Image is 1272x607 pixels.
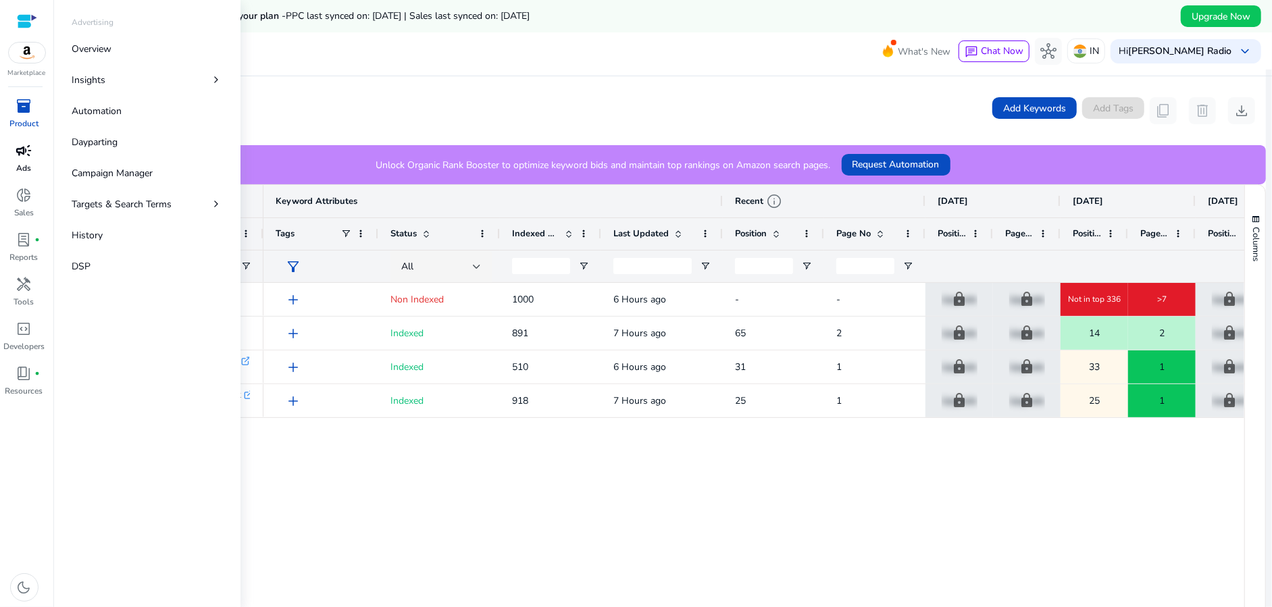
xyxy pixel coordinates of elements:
img: in.svg [1073,45,1087,58]
span: 25 [1089,387,1100,415]
span: chat [965,45,978,59]
span: Tags [276,228,295,240]
p: Upgrade [1212,286,1248,313]
span: 14 [1089,319,1100,347]
button: Open Filter Menu [240,261,251,271]
span: 510 [512,361,528,373]
span: hub [1040,43,1057,59]
input: Indexed Products Filter Input [512,258,570,274]
span: 891 [512,327,528,340]
span: handyman [16,276,32,292]
span: 1 [836,361,842,373]
span: Position [1208,228,1236,240]
span: 918 [512,394,528,407]
p: Upgrade [1009,387,1045,415]
button: Add Keywords [992,97,1077,119]
span: 2 [1159,319,1165,347]
span: add [285,359,301,375]
span: [DATE] [1208,195,1238,207]
p: Automation [72,104,122,118]
span: 65 [735,327,746,340]
img: amazon.svg [9,43,45,63]
span: campaign [16,142,32,159]
span: Indexed [390,394,424,407]
button: Open Filter Menu [801,261,812,271]
span: fiber_manual_record [35,371,41,376]
p: Developers [3,340,45,352]
span: 33 [1089,353,1100,381]
span: 2 [836,327,842,340]
button: Upgrade Now [1181,5,1261,27]
span: Keyword Attributes [276,195,357,207]
span: >7 [1157,294,1167,305]
span: 25 [735,394,746,407]
span: PPC last synced on: [DATE] | Sales last synced on: [DATE] [286,9,530,22]
span: All [401,260,413,273]
span: code_blocks [16,321,32,337]
span: 7 Hours ago [613,394,666,407]
p: IN [1090,39,1099,63]
button: hub [1035,38,1062,65]
span: Request Automation [853,157,940,171]
span: 1 [836,394,842,407]
span: Page No [836,228,871,240]
span: 1 [1159,387,1165,415]
p: Upgrade [1009,353,1045,381]
span: What's New [898,40,950,63]
b: [PERSON_NAME] Radio [1128,45,1231,57]
span: filter_alt [285,259,301,275]
span: keyboard_arrow_down [1237,43,1253,59]
p: Product [9,117,39,130]
p: Overview [72,42,111,56]
span: - [836,293,840,306]
span: Non Indexed [390,293,444,306]
span: Indexed [390,361,424,373]
span: Chat Now [981,45,1023,57]
p: Upgrade [1212,319,1248,347]
span: [DATE] [938,195,968,207]
p: Upgrade [1009,286,1045,313]
button: Open Filter Menu [700,261,711,271]
span: Page No [1005,228,1034,240]
p: Hi [1119,47,1231,56]
span: lab_profile [16,232,32,248]
p: Upgrade [1212,353,1248,381]
span: - [735,293,739,306]
p: Ads [17,162,32,174]
span: chevron_right [209,197,223,211]
p: Upgrade [942,387,977,415]
span: Upgrade Now [1192,9,1250,24]
span: Position [1073,228,1101,240]
p: Marketplace [8,68,46,78]
span: 31 [735,361,746,373]
p: Upgrade [942,353,977,381]
p: Upgrade [1009,319,1045,347]
p: Upgrade [942,286,977,313]
div: Recent [735,193,782,209]
span: info [766,193,782,209]
span: book_4 [16,365,32,381]
p: Tools [14,296,34,308]
span: chevron_right [209,73,223,86]
span: Indexed [390,327,424,340]
span: Position [938,228,966,240]
span: Add Keywords [1003,101,1066,115]
span: download [1233,103,1250,119]
h5: Data syncs run less frequently on your plan - [89,11,530,22]
span: add [285,325,301,342]
p: Upgrade [1212,387,1248,415]
span: Columns [1250,227,1262,261]
span: inventory_2 [16,98,32,114]
input: Page No Filter Input [836,258,894,274]
button: download [1228,97,1255,124]
p: Insights [72,73,105,87]
input: Position Filter Input [735,258,793,274]
p: Campaign Manager [72,166,153,180]
p: Targets & Search Terms [72,197,172,211]
span: Position [735,228,767,240]
p: Unlock Organic Rank Booster to optimize keyword bids and maintain top rankings on Amazon search p... [376,158,831,172]
p: DSP [72,259,91,273]
p: Sales [14,207,34,219]
p: Reports [10,251,39,263]
span: fiber_manual_record [35,237,41,242]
